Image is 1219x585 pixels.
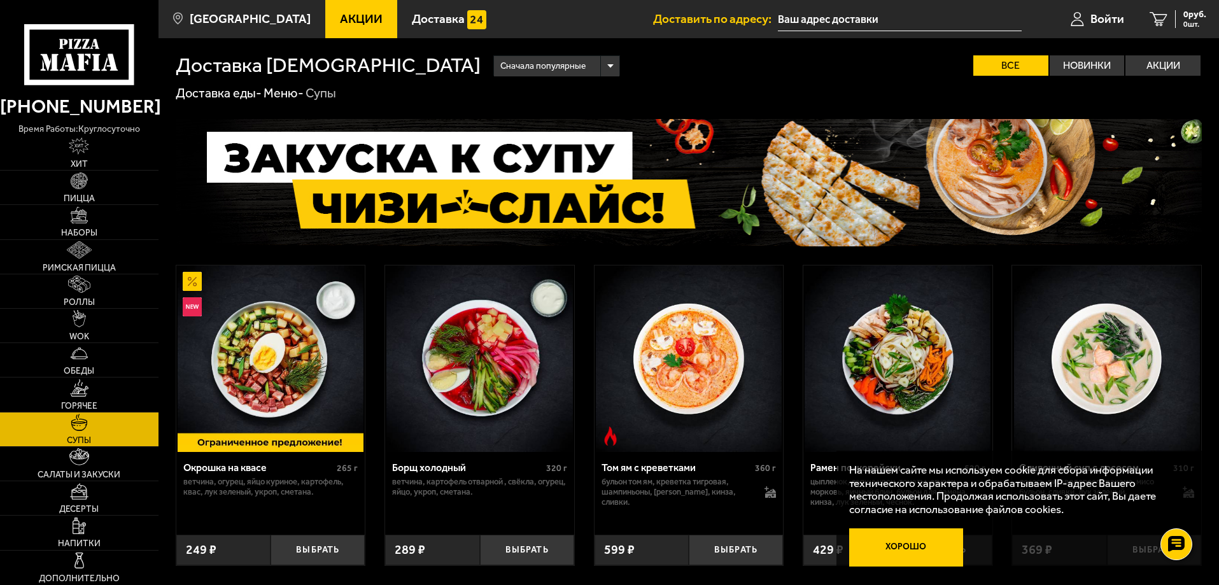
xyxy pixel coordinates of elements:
[67,436,91,445] span: Супы
[689,535,783,566] button: Выбрать
[264,85,304,101] a: Меню-
[1183,20,1206,28] span: 0 шт.
[849,463,1182,516] p: На нашем сайте мы используем cookie для сбора информации технического характера и обрабатываем IP...
[778,8,1022,31] input: Ваш адрес доставки
[43,264,116,272] span: Римская пицца
[810,462,961,474] div: Рамен по-корейски
[596,265,782,451] img: Том ям с креветками
[813,544,843,556] span: 429 ₽
[39,574,120,583] span: Дополнительно
[392,462,543,474] div: Борщ холодный
[186,544,216,556] span: 249 ₽
[803,265,992,451] a: Рамен по-корейски
[755,463,776,474] span: 360 г
[604,544,635,556] span: 599 ₽
[1090,13,1124,25] span: Войти
[595,265,784,451] a: Острое блюдоТом ям с креветками
[340,13,383,25] span: Акции
[183,272,202,291] img: Акционный
[64,367,94,376] span: Обеды
[59,505,99,514] span: Десерты
[71,160,88,169] span: Хит
[653,13,778,25] span: Доставить по адресу:
[61,402,97,411] span: Горячее
[1014,265,1200,451] img: Сливочный суп с лососем
[176,55,481,76] h1: Доставка [DEMOGRAPHIC_DATA]
[1125,55,1201,76] label: Акции
[64,194,95,203] span: Пицца
[58,539,101,548] span: Напитки
[337,463,358,474] span: 265 г
[176,85,262,101] a: Доставка еды-
[602,477,752,507] p: бульон том ям, креветка тигровая, шампиньоны, [PERSON_NAME], кинза, сливки.
[805,265,990,451] img: Рамен по-корейски
[500,54,586,78] span: Сначала популярные
[271,535,365,566] button: Выбрать
[385,265,574,451] a: Борщ холодный
[1183,10,1206,19] span: 0 руб.
[178,265,363,451] img: Окрошка на квасе
[306,85,336,102] div: Супы
[1012,265,1201,451] a: Сливочный суп с лососем
[602,462,752,474] div: Том ям с креветками
[412,13,465,25] span: Доставка
[183,462,334,474] div: Окрошка на квасе
[601,426,620,446] img: Острое блюдо
[392,477,567,497] p: ветчина, картофель отварной , свёкла, огурец, яйцо, укроп, сметана.
[973,55,1048,76] label: Все
[849,528,964,567] button: Хорошо
[183,477,358,497] p: ветчина, огурец, яйцо куриное, картофель, квас, лук зеленый, укроп, сметана.
[38,470,120,479] span: Салаты и закуски
[546,463,567,474] span: 320 г
[386,265,572,451] img: Борщ холодный
[64,298,95,307] span: Роллы
[480,535,574,566] button: Выбрать
[61,229,97,237] span: Наборы
[467,10,486,29] img: 15daf4d41897b9f0e9f617042186c801.svg
[1050,55,1125,76] label: Новинки
[190,13,311,25] span: [GEOGRAPHIC_DATA]
[395,544,425,556] span: 289 ₽
[810,477,985,507] p: цыпленок, лапша удон, томаты, огурец, морковь, яичный блин, бульон для рамена, кинза, лук зеленый...
[183,297,202,316] img: Новинка
[176,265,365,451] a: АкционныйНовинкаОкрошка на квасе
[69,332,89,341] span: WOK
